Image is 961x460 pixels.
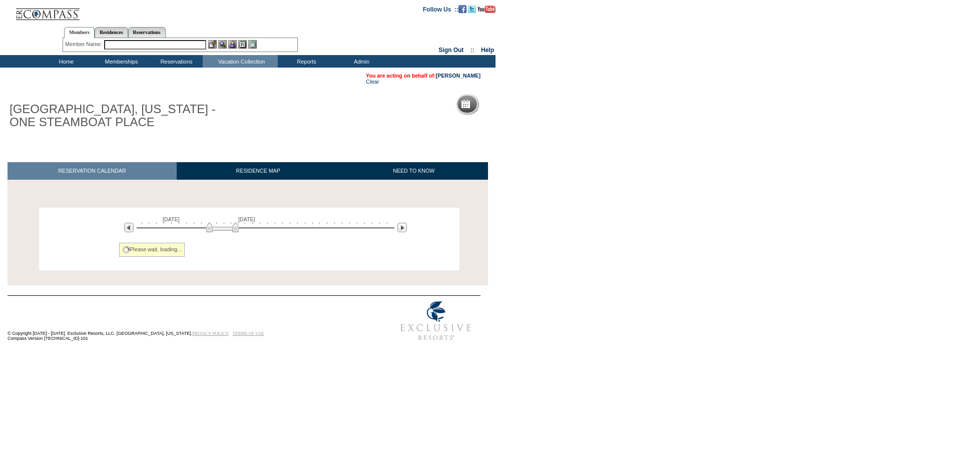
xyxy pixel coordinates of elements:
[238,216,255,222] span: [DATE]
[470,47,474,54] span: ::
[122,246,130,254] img: spinner2.gif
[203,55,278,68] td: Vacation Collection
[339,162,488,180] a: NEED TO KNOW
[238,40,247,49] img: Reservations
[8,101,232,131] h1: [GEOGRAPHIC_DATA], [US_STATE] - ONE STEAMBOAT PLACE
[192,331,229,336] a: PRIVACY POLICY
[366,79,379,85] a: Clear
[397,223,407,232] img: Next
[177,162,340,180] a: RESIDENCE MAP
[208,40,217,49] img: b_edit.gif
[474,101,551,108] h5: Reservation Calendar
[93,55,148,68] td: Memberships
[148,55,203,68] td: Reservations
[248,40,257,49] img: b_calculator.gif
[438,47,463,54] a: Sign Out
[124,223,134,232] img: Previous
[218,40,227,49] img: View
[391,296,480,346] img: Exclusive Resorts
[468,5,476,13] img: Follow us on Twitter
[458,5,466,13] img: Become our fan on Facebook
[64,27,95,38] a: Members
[477,6,496,12] a: Subscribe to our YouTube Channel
[333,55,388,68] td: Admin
[458,6,466,12] a: Become our fan on Facebook
[8,297,358,346] td: © Copyright [DATE] - [DATE]. Exclusive Resorts, LLC. [GEOGRAPHIC_DATA], [US_STATE]. Compass Versi...
[436,73,480,79] a: [PERSON_NAME]
[233,331,264,336] a: TERMS OF USE
[423,5,458,13] td: Follow Us ::
[128,27,166,38] a: Reservations
[163,216,180,222] span: [DATE]
[228,40,237,49] img: Impersonate
[468,6,476,12] a: Follow us on Twitter
[278,55,333,68] td: Reports
[8,162,177,180] a: RESERVATION CALENDAR
[38,55,93,68] td: Home
[65,40,104,49] div: Member Name:
[481,47,494,54] a: Help
[366,73,480,79] span: You are acting on behalf of:
[477,6,496,13] img: Subscribe to our YouTube Channel
[95,27,128,38] a: Residences
[119,243,185,257] div: Please wait, loading...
